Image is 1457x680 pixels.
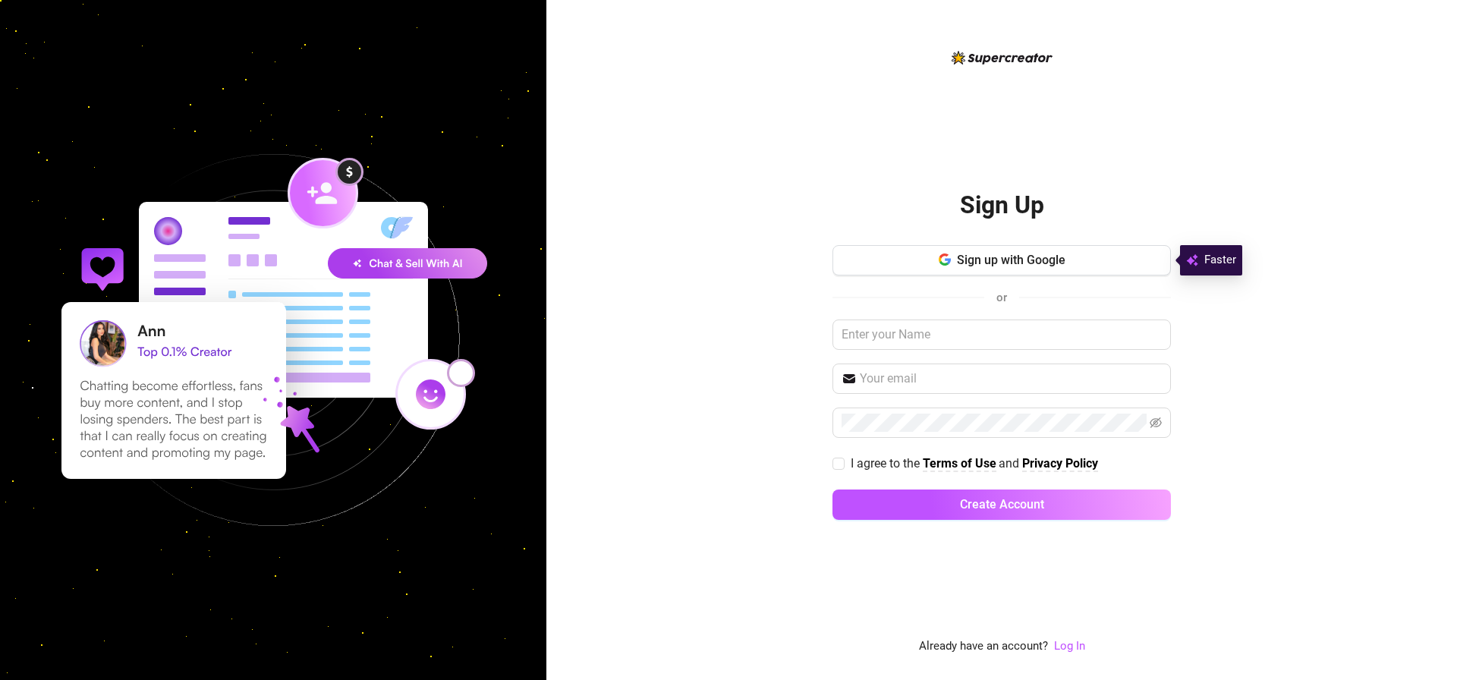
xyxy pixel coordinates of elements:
span: Already have an account? [919,637,1048,656]
h2: Sign Up [960,190,1044,221]
span: Create Account [960,497,1044,512]
span: I agree to the [851,456,923,471]
span: Faster [1204,251,1236,269]
a: Log In [1054,639,1085,653]
img: signup-background-D0MIrEPF.svg [11,77,536,603]
img: logo-BBDzfeDw.svg [952,51,1053,65]
img: svg%3e [1186,251,1198,269]
span: Sign up with Google [957,253,1065,267]
span: eye-invisible [1150,417,1162,429]
button: Sign up with Google [832,245,1171,275]
input: Your email [860,370,1162,388]
strong: Terms of Use [923,456,996,471]
span: or [996,291,1007,304]
input: Enter your Name [832,320,1171,350]
a: Log In [1054,637,1085,656]
a: Privacy Policy [1022,456,1098,472]
button: Create Account [832,490,1171,520]
a: Terms of Use [923,456,996,472]
strong: Privacy Policy [1022,456,1098,471]
span: and [999,456,1022,471]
